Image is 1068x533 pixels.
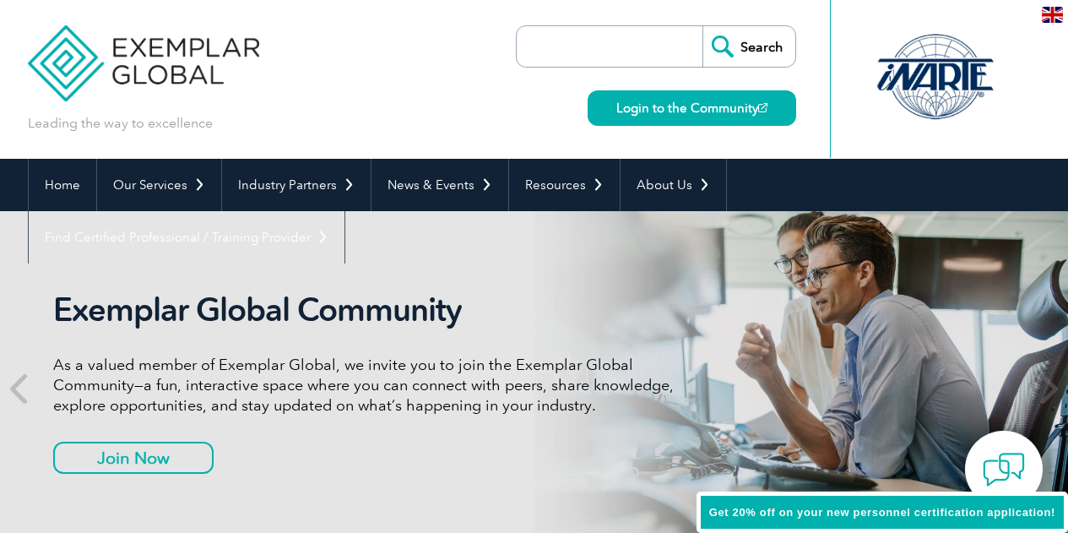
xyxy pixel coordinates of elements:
a: News & Events [371,159,508,211]
h2: Exemplar Global Community [53,291,686,329]
img: en [1042,7,1063,23]
a: Login to the Community [588,90,796,126]
span: Get 20% off on your new personnel certification application! [709,506,1055,519]
img: contact-chat.png [983,449,1025,491]
a: Resources [509,159,620,211]
a: Our Services [97,159,221,211]
p: As a valued member of Exemplar Global, we invite you to join the Exemplar Global Community—a fun,... [53,355,686,416]
a: Find Certified Professional / Training Provider [29,211,344,264]
a: Join Now [53,442,214,474]
a: About Us [621,159,726,211]
input: Search [702,26,795,67]
p: Leading the way to excellence [28,114,213,133]
a: Home [29,159,96,211]
img: open_square.png [758,103,767,112]
a: Industry Partners [222,159,371,211]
